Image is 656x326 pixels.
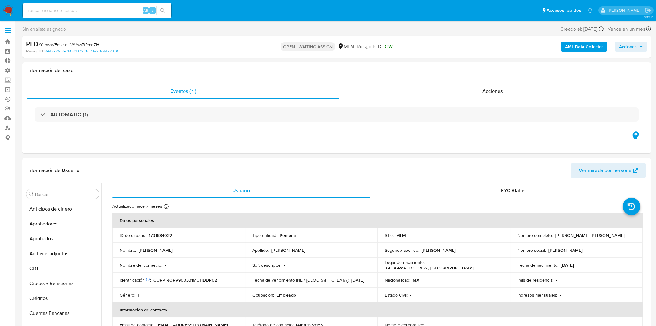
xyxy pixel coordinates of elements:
a: Salir [645,7,651,14]
p: [PERSON_NAME] [PERSON_NAME] [555,233,625,238]
button: Archivos adjuntos [24,246,101,261]
p: Ocupación : [252,292,274,298]
input: Buscar [35,192,96,197]
button: Acciones [615,42,647,52]
p: sandra.chabay@mercadolibre.com [608,7,643,13]
span: - [605,25,606,33]
p: Fecha de vencimiento INE / [GEOGRAPHIC_DATA] : [252,277,349,283]
p: - [410,292,411,298]
b: PLD [26,39,38,49]
button: Cuentas Bancarias [24,306,101,321]
button: Buscar [29,192,34,197]
p: ID de usuario : [120,233,146,238]
p: MX [413,277,419,283]
p: - [556,277,557,283]
p: Soft descriptor : [252,262,281,268]
button: Aprobados [24,231,101,246]
a: 8943a29f3e7b03437906c41a20cd4723 [44,48,118,54]
p: OPEN - WAITING ASSIGN [281,42,335,51]
p: Lugar de nacimiento : [385,260,425,265]
p: Ingresos mensuales : [517,292,557,298]
span: Riesgo PLD: [357,43,393,50]
h3: AUTOMATIC (1) [50,111,88,118]
span: Sin analista asignado [22,26,66,33]
span: Acciones [482,88,503,95]
span: # 0inwsVFmk4cLjWVsw7fPmeZH [38,42,99,48]
p: Empleado [277,292,296,298]
span: KYC Status [501,187,526,194]
button: Créditos [24,291,101,306]
span: Alt [143,7,148,13]
div: Creado el: [DATE] [560,25,604,33]
span: s [152,7,153,13]
p: País de residencia : [517,277,553,283]
p: - [165,262,166,268]
p: [PERSON_NAME] [271,247,305,253]
p: Persona [280,233,296,238]
h1: Información de Usuario [27,167,79,174]
p: Actualizado hace 7 meses [112,203,162,209]
a: Notificaciones [587,8,593,13]
h1: Información del caso [27,67,646,74]
p: Nacionalidad : [385,277,410,283]
th: Datos personales [112,213,643,228]
p: Estado Civil : [385,292,408,298]
p: Tipo entidad : [252,233,277,238]
p: [PERSON_NAME] [139,247,173,253]
th: Información de contacto [112,302,643,317]
p: [GEOGRAPHIC_DATA], [GEOGRAPHIC_DATA] [385,265,474,271]
p: Género : [120,292,135,298]
button: Ver mirada por persona [571,163,646,178]
p: [PERSON_NAME] [548,247,583,253]
p: [DATE] [351,277,364,283]
p: [PERSON_NAME] [422,247,456,253]
p: CURP RORV900331MCHDDR02 [153,277,217,283]
p: Nombre : [120,247,136,253]
p: [DATE] [561,262,574,268]
p: Segundo apellido : [385,247,419,253]
b: Person ID [26,48,43,54]
p: 1701684022 [149,233,172,238]
span: LOW [383,43,393,50]
button: Aprobadores [24,216,101,231]
p: - [560,292,561,298]
span: Acciones [619,42,637,52]
button: AML Data Collector [561,42,607,52]
button: Cruces y Relaciones [24,276,101,291]
span: Eventos ( 1 ) [171,88,196,95]
button: CBT [24,261,101,276]
span: Vence en un mes [608,26,645,33]
p: Apellido : [252,247,269,253]
p: Identificación : [120,277,151,283]
p: Sitio : [385,233,394,238]
span: Accesos rápidos [547,7,581,14]
p: Nombre social : [517,247,546,253]
p: Nombre completo : [517,233,553,238]
span: Usuario [232,187,250,194]
div: AUTOMATIC (1) [35,107,639,122]
p: - [284,262,285,268]
p: F [138,292,140,298]
div: MLM [338,43,354,50]
p: MLM [396,233,406,238]
button: search-icon [156,6,169,15]
b: AML Data Collector [565,42,603,52]
p: Nombre del comercio : [120,262,162,268]
span: Ver mirada por persona [579,163,632,178]
input: Buscar usuario o caso... [23,7,171,15]
p: Fecha de nacimiento : [517,262,558,268]
button: Anticipos de dinero [24,201,101,216]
